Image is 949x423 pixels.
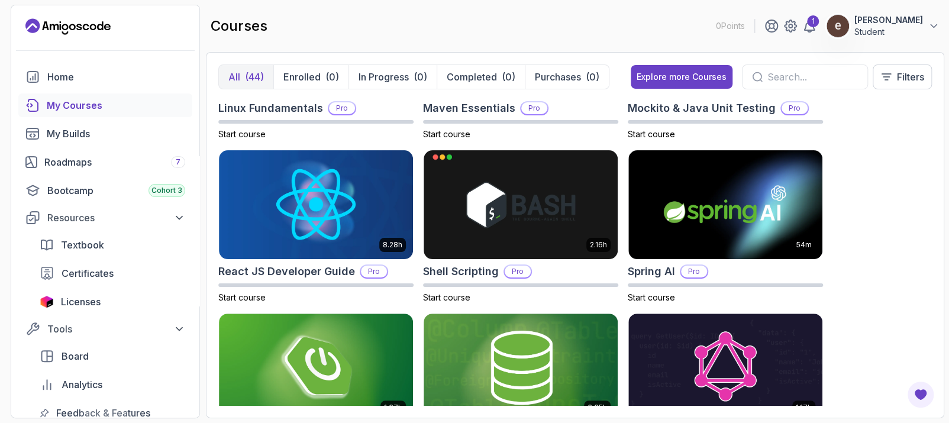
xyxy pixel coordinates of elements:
[47,127,185,141] div: My Builds
[218,292,266,302] span: Start course
[61,238,104,252] span: Textbook
[535,70,581,84] p: Purchases
[47,183,185,198] div: Bootcamp
[628,100,776,117] h2: Mockito & Java Unit Testing
[361,266,387,277] p: Pro
[18,65,192,89] a: home
[502,70,515,84] div: (0)
[637,71,727,83] div: Explore more Courses
[827,15,849,37] img: user profile image
[796,403,812,412] p: 1.17h
[33,233,192,257] a: textbook
[211,17,267,35] h2: courses
[588,403,607,412] p: 6.65h
[628,314,822,422] img: Spring for GraphQL card
[424,314,618,422] img: Spring Data JPA card
[18,318,192,340] button: Tools
[716,20,745,32] p: 0 Points
[62,377,102,392] span: Analytics
[273,65,348,89] button: Enrolled(0)
[47,70,185,84] div: Home
[283,70,321,84] p: Enrolled
[329,102,355,114] p: Pro
[590,240,607,250] p: 2.16h
[628,129,675,139] span: Start course
[414,70,427,84] div: (0)
[424,150,618,259] img: Shell Scripting card
[826,14,940,38] button: user profile image[PERSON_NAME]Student
[348,65,437,89] button: In Progress(0)
[906,380,935,409] button: Open Feedback Button
[151,186,182,195] span: Cohort 3
[61,295,101,309] span: Licenses
[423,129,470,139] span: Start course
[423,100,515,117] h2: Maven Essentials
[447,70,497,84] p: Completed
[33,344,192,368] a: board
[873,64,932,89] button: Filters
[18,179,192,202] a: bootcamp
[44,155,185,169] div: Roadmaps
[40,296,54,308] img: jetbrains icon
[423,263,499,280] h2: Shell Scripting
[33,373,192,396] a: analytics
[854,14,923,26] p: [PERSON_NAME]
[782,102,808,114] p: Pro
[18,150,192,174] a: roadmaps
[384,403,402,412] p: 1.67h
[807,15,819,27] div: 1
[219,65,273,89] button: All(44)
[62,349,89,363] span: Board
[681,266,707,277] p: Pro
[62,266,114,280] span: Certificates
[218,129,266,139] span: Start course
[47,211,185,225] div: Resources
[219,314,413,422] img: Spring Boot for Beginners card
[33,290,192,314] a: licenses
[628,263,675,280] h2: Spring AI
[525,65,609,89] button: Purchases(0)
[325,70,339,84] div: (0)
[767,70,858,84] input: Search...
[18,207,192,228] button: Resources
[176,157,180,167] span: 7
[854,26,923,38] p: Student
[47,98,185,112] div: My Courses
[802,19,816,33] a: 1
[218,100,323,117] h2: Linux Fundamentals
[631,65,732,89] button: Explore more Courses
[897,70,924,84] p: Filters
[628,292,675,302] span: Start course
[383,240,402,250] p: 8.28h
[521,102,547,114] p: Pro
[18,122,192,146] a: builds
[219,150,413,259] img: React JS Developer Guide card
[245,70,264,84] div: (44)
[359,70,409,84] p: In Progress
[218,263,355,280] h2: React JS Developer Guide
[25,17,111,36] a: Landing page
[423,292,470,302] span: Start course
[228,70,240,84] p: All
[505,266,531,277] p: Pro
[437,65,525,89] button: Completed(0)
[586,70,599,84] div: (0)
[56,406,150,420] span: Feedback & Features
[18,93,192,117] a: courses
[47,322,185,336] div: Tools
[796,240,812,250] p: 54m
[628,150,822,259] img: Spring AI card
[33,261,192,285] a: certificates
